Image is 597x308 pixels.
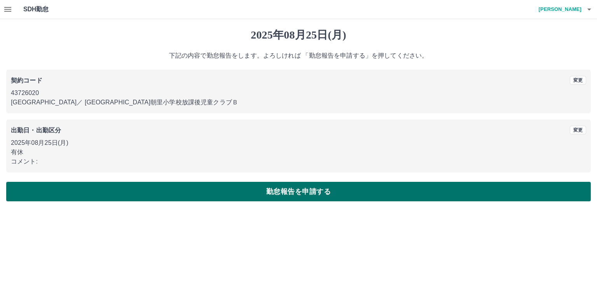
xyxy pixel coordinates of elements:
[570,76,586,84] button: 変更
[11,157,586,166] p: コメント:
[11,138,586,148] p: 2025年08月25日(月)
[11,148,586,157] p: 有休
[570,126,586,134] button: 変更
[6,182,591,201] button: 勤怠報告を申請する
[6,28,591,42] h1: 2025年08月25日(月)
[6,51,591,60] p: 下記の内容で勤怠報告をします。よろしければ 「勤怠報告を申請する」を押してください。
[11,98,586,107] p: [GEOGRAPHIC_DATA] ／ [GEOGRAPHIC_DATA]朝里小学校放課後児童クラブＢ
[11,77,42,84] b: 契約コード
[11,88,586,98] p: 43726020
[11,127,61,134] b: 出勤日・出勤区分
